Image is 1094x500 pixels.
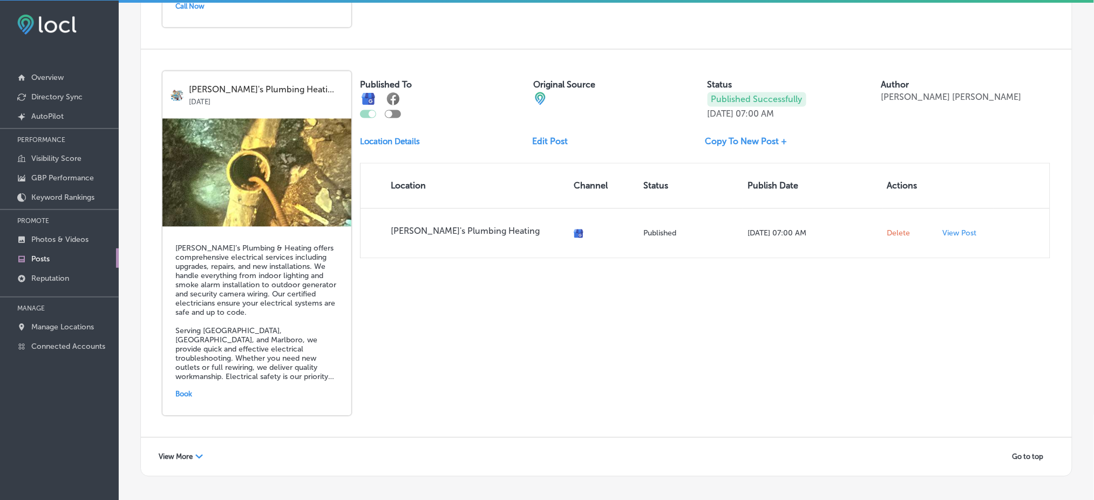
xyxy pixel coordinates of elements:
[533,137,577,147] a: Edit Post
[1013,453,1044,461] span: Go to top
[31,112,64,121] p: AutoPilot
[31,154,81,163] p: Visibility Score
[743,164,882,208] th: Publish Date
[887,229,910,239] span: Delete
[361,164,569,208] th: Location
[881,80,909,90] label: Author
[170,89,184,102] img: logo
[534,80,596,90] label: Original Source
[31,193,94,202] p: Keyword Rankings
[705,137,796,147] a: Copy To New Post +
[189,95,344,106] p: [DATE]
[189,85,344,95] p: [PERSON_NAME]'s Plumbing Heati...
[31,235,89,244] p: Photos & Videos
[360,80,412,90] label: Published To
[534,92,547,105] img: cba84b02adce74ede1fb4a8549a95eca.png
[882,164,938,208] th: Actions
[748,229,878,238] p: [DATE] 07:00 AM
[31,73,64,82] p: Overview
[391,226,565,237] p: [PERSON_NAME]'s Plumbing Heating
[360,137,420,147] p: Location Details
[175,244,338,382] h5: [PERSON_NAME]’s Plumbing & Heating offers comprehensive electrical services including upgrades, r...
[569,164,639,208] th: Channel
[708,109,734,119] p: [DATE]
[31,322,94,332] p: Manage Locations
[708,80,732,90] label: Status
[943,229,977,238] p: View Post
[639,164,743,208] th: Status
[162,119,351,227] img: 3ae48d89-4819-40f5-b314-608c0b992747unnamed1.jpg
[881,92,1021,103] p: [PERSON_NAME] [PERSON_NAME]
[708,92,806,107] p: Published Successfully
[31,274,69,283] p: Reputation
[943,229,990,238] a: View Post
[643,229,739,238] p: Published
[31,173,94,183] p: GBP Performance
[159,453,193,461] span: View More
[31,92,83,102] p: Directory Sync
[31,342,105,351] p: Connected Accounts
[736,109,774,119] p: 07:00 AM
[31,254,50,263] p: Posts
[17,15,77,35] img: fda3e92497d09a02dc62c9cd864e3231.png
